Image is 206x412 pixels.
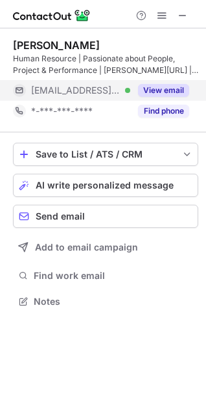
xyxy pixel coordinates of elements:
button: save-profile-one-click [13,143,198,166]
button: Notes [13,293,198,311]
button: Reveal Button [138,105,189,118]
img: ContactOut v5.3.10 [13,8,91,23]
button: Send email [13,205,198,228]
button: AI write personalized message [13,174,198,197]
span: Send email [36,211,85,221]
div: [PERSON_NAME] [13,39,100,52]
span: [EMAIL_ADDRESS][PERSON_NAME][URL] [31,85,120,96]
span: Notes [34,296,193,307]
span: AI write personalized message [36,180,174,191]
span: Add to email campaign [35,242,138,252]
div: Save to List / ATS / CRM [36,149,176,160]
div: Human Resource | Passionate about People, Project & Performance | [PERSON_NAME][URL] | "Grabbing ... [13,53,198,76]
span: Find work email [34,270,193,282]
button: Add to email campaign [13,236,198,259]
button: Find work email [13,267,198,285]
button: Reveal Button [138,84,189,97]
